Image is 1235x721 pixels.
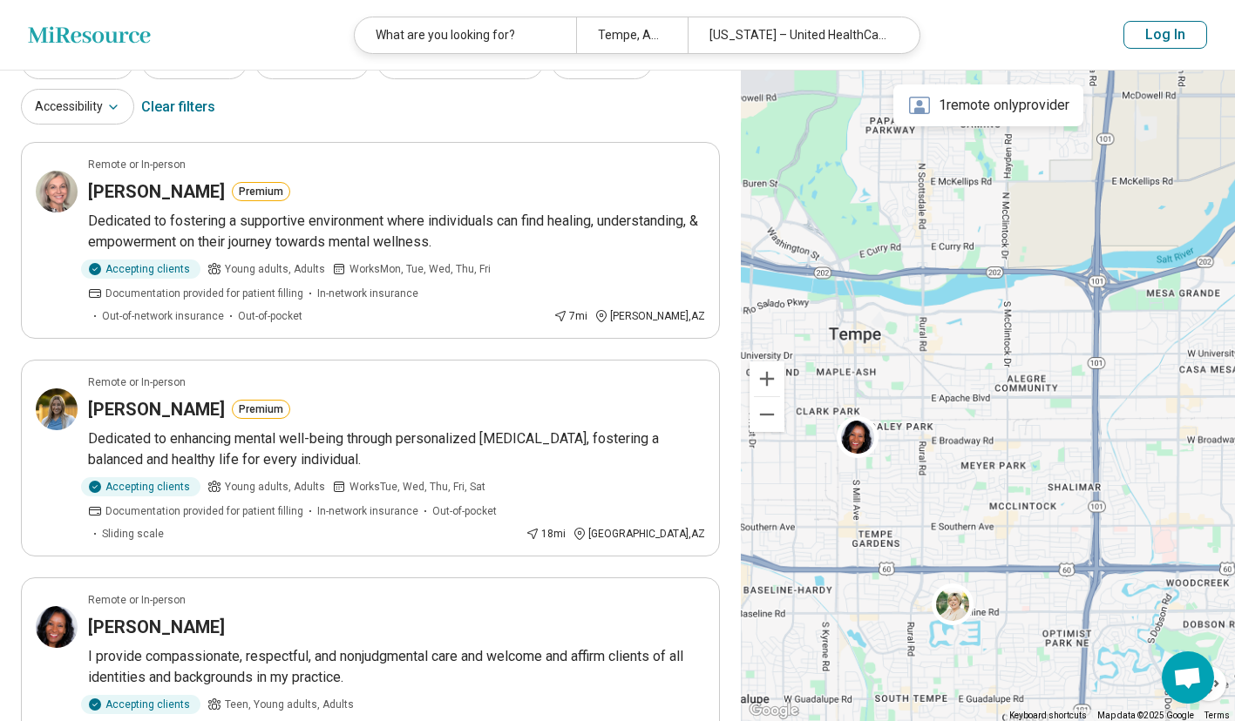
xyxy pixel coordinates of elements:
div: Accepting clients [81,259,200,279]
button: Premium [232,400,290,419]
div: 7 mi [553,308,587,324]
span: Documentation provided for patient filling [105,286,303,301]
div: [PERSON_NAME] , AZ [594,308,705,324]
p: Dedicated to fostering a supportive environment where individuals can find healing, understanding... [88,211,705,253]
span: Out-of-network insurance [102,308,224,324]
div: [GEOGRAPHIC_DATA] , AZ [573,526,705,542]
button: Log In [1123,21,1207,49]
p: Remote or In-person [88,592,186,608]
span: Documentation provided for patient filling [105,503,303,519]
button: Zoom in [750,361,784,396]
p: Remote or In-person [88,374,186,390]
div: Open chat [1162,651,1214,704]
span: Sliding scale [102,526,164,542]
div: Clear filters [141,86,215,128]
span: Young adults, Adults [225,261,325,277]
span: Out-of-pocket [238,308,302,324]
div: What are you looking for? [355,17,576,53]
span: Teen, Young adults, Adults [225,697,354,712]
button: Accessibility [21,89,134,125]
span: Young adults, Adults [225,479,325,495]
div: 18 mi [526,526,566,542]
span: Works Tue, Wed, Thu, Fri, Sat [349,479,485,495]
p: Dedicated to enhancing mental well-being through personalized [MEDICAL_DATA], fostering a balance... [88,428,705,470]
button: Premium [232,182,290,201]
h3: [PERSON_NAME] [88,179,225,204]
span: Map data ©2025 Google [1097,711,1194,720]
span: Works Mon, Tue, Wed, Thu, Fri [349,261,491,277]
a: Terms (opens in new tab) [1204,711,1230,720]
h3: [PERSON_NAME] [88,397,225,421]
span: Out-of-pocket [432,503,497,519]
div: [US_STATE] – United HealthCare [688,17,909,53]
h3: [PERSON_NAME] [88,615,225,639]
div: Accepting clients [81,695,200,714]
div: 1 remote only provider [893,84,1083,126]
div: Tempe, AZ 85281, [GEOGRAPHIC_DATA] [576,17,687,53]
p: Remote or In-person [88,157,186,172]
div: Accepting clients [81,477,200,496]
p: I provide compassionate, respectful, and nonjudgmental care and welcome and affirm clients of all... [88,646,705,688]
span: In-network insurance [317,503,418,519]
span: In-network insurance [317,286,418,301]
button: Zoom out [750,397,784,432]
